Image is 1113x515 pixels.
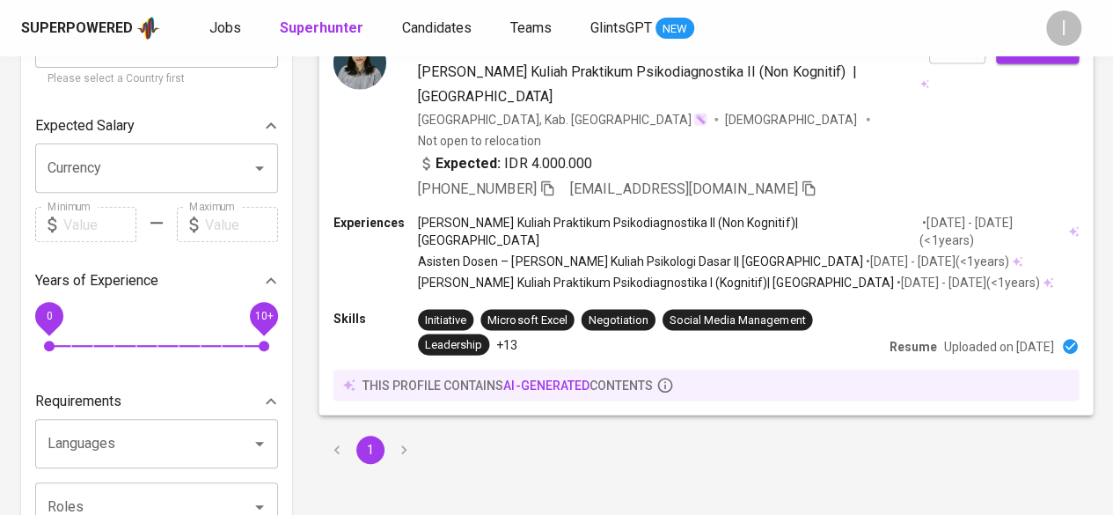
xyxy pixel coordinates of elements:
[938,40,977,60] span: Save
[418,152,592,173] div: IDR 4.000.000
[503,378,589,392] span: AI-generated
[280,19,363,36] b: Superhunter
[425,336,482,353] div: Leadership
[929,36,985,63] button: Save
[418,180,536,196] span: [PHONE_NUMBER]
[863,253,1009,270] p: • [DATE] - [DATE] ( <1 years )
[725,110,859,128] span: [DEMOGRAPHIC_DATA]
[693,112,707,126] img: magic_wand.svg
[247,156,272,180] button: Open
[418,110,707,128] div: [GEOGRAPHIC_DATA], Kab. [GEOGRAPHIC_DATA]
[919,214,1065,249] p: • [DATE] - [DATE] ( <1 years )
[356,436,384,464] button: page 1
[35,270,158,291] p: Years of Experience
[590,19,652,36] span: GlintsGPT
[35,391,121,412] p: Requirements
[487,312,567,328] div: Microsoft Excel
[1005,40,1070,60] span: Add to job
[35,115,135,136] p: Expected Salary
[35,384,278,419] div: Requirements
[320,436,421,464] nav: pagination navigation
[496,335,517,353] p: +13
[247,431,272,456] button: Open
[418,63,845,79] span: [PERSON_NAME] Kuliah Praktikum Psikodiagnostika II (Non Kognitif)
[63,207,136,242] input: Value
[209,19,241,36] span: Jobs
[510,19,552,36] span: Teams
[418,87,552,104] span: [GEOGRAPHIC_DATA]
[46,310,52,322] span: 0
[280,18,367,40] a: Superhunter
[402,18,475,40] a: Candidates
[418,274,894,291] p: [PERSON_NAME] Kuliah Praktikum Psikodiagnostika I (Kognitif) | [GEOGRAPHIC_DATA]
[21,18,133,39] div: Superpowered
[590,18,694,40] a: GlintsGPT NEW
[589,312,648,328] div: Negotiation
[436,152,501,173] b: Expected:
[418,214,919,249] p: [PERSON_NAME] Kuliah Praktikum Psikodiagnostika II (Non Kognitif) | [GEOGRAPHIC_DATA]
[510,18,555,40] a: Teams
[996,36,1079,63] button: Add to job
[35,263,278,298] div: Years of Experience
[48,70,266,88] p: Please select a Country first
[418,36,530,57] span: [PERSON_NAME]
[362,376,653,394] p: this profile contains contents
[890,337,937,355] p: Resume
[402,19,472,36] span: Candidates
[205,207,278,242] input: Value
[1046,11,1081,46] div: I
[418,253,863,270] p: Asisten Dosen – [PERSON_NAME] Kuliah Psikologi Dasar I | [GEOGRAPHIC_DATA]
[655,20,694,38] span: NEW
[333,36,386,89] img: ef4cb6b1a36153db4f424fdfa49ab99e.jpg
[35,108,278,143] div: Expected Salary
[209,18,245,40] a: Jobs
[894,274,1040,291] p: • [DATE] - [DATE] ( <1 years )
[254,310,273,322] span: 10+
[570,180,798,196] span: [EMAIL_ADDRESS][DOMAIN_NAME]
[320,23,1092,415] a: [PERSON_NAME][PERSON_NAME] Kuliah Praktikum Psikodiagnostika II (Non Kognitif)|[GEOGRAPHIC_DATA][...
[944,337,1054,355] p: Uploaded on [DATE]
[333,214,418,232] p: Experiences
[333,309,418,327] p: Skills
[136,15,160,41] img: app logo
[21,15,160,41] a: Superpoweredapp logo
[418,131,540,149] p: Not open to relocation
[670,312,805,328] div: Social Media Management
[425,312,466,328] div: Initiative
[852,61,856,82] span: |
